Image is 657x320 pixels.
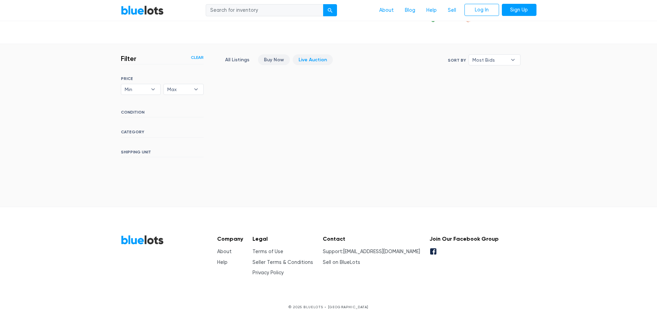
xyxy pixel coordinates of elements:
[217,235,243,242] h5: Company
[217,259,228,265] a: Help
[121,5,164,15] a: BlueLots
[206,4,323,17] input: Search for inventory
[421,4,442,17] a: Help
[429,235,499,242] h5: Join Our Facebook Group
[343,249,420,255] a: [EMAIL_ADDRESS][DOMAIN_NAME]
[293,54,333,65] a: Live Auction
[502,4,536,16] a: Sign Up
[121,76,204,81] h6: PRICE
[506,55,520,65] b: ▾
[399,4,421,17] a: Blog
[448,57,466,63] label: Sort By
[323,259,360,265] a: Sell on BlueLots
[121,150,204,157] h6: SHIPPING UNIT
[121,130,204,137] h6: CATEGORY
[323,235,420,242] h5: Contact
[442,4,462,17] a: Sell
[252,259,313,265] a: Seller Terms & Conditions
[121,54,136,63] h3: Filter
[121,110,204,117] h6: CONDITION
[464,4,499,16] a: Log In
[217,249,232,255] a: About
[121,304,536,310] p: © 2025 BLUELOTS • [GEOGRAPHIC_DATA]
[189,84,203,95] b: ▾
[472,55,507,65] span: Most Bids
[167,84,190,95] span: Max
[219,54,255,65] a: All Listings
[252,235,313,242] h5: Legal
[121,235,164,245] a: BlueLots
[323,248,420,256] li: Support:
[191,54,204,61] a: Clear
[374,4,399,17] a: About
[125,84,148,95] span: Min
[146,84,160,95] b: ▾
[252,249,283,255] a: Terms of Use
[252,270,284,276] a: Privacy Policy
[258,54,290,65] a: Buy Now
